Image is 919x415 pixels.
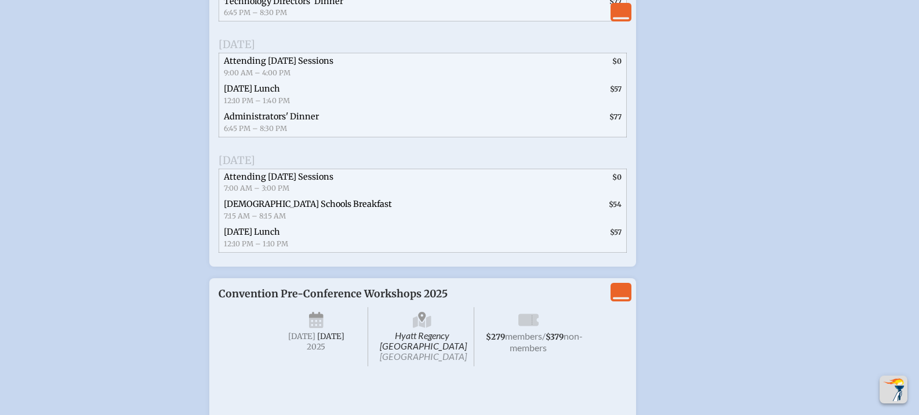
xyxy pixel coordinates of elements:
[219,287,448,300] span: Convention Pre-Conference Workshops 2025
[380,351,467,362] span: [GEOGRAPHIC_DATA]
[224,56,333,66] span: Attending [DATE] Sessions
[486,332,505,342] span: $279
[274,343,359,351] span: 2025
[224,96,290,105] span: 12:10 PM – 1:40 PM
[224,124,287,133] span: 6:45 PM – 8:30 PM
[224,239,288,248] span: 12:10 PM – 1:10 PM
[317,332,344,341] span: [DATE]
[542,330,546,341] span: /
[612,57,622,65] span: $0
[880,376,907,403] button: Scroll Top
[370,307,474,366] span: Hyatt Regency [GEOGRAPHIC_DATA]
[219,38,255,51] span: [DATE]
[612,173,622,181] span: $0
[224,68,290,77] span: 9:00 AM – 4:00 PM
[219,154,255,167] span: [DATE]
[224,227,280,237] span: [DATE] Lunch
[609,200,622,209] span: $54
[224,199,392,209] span: [DEMOGRAPHIC_DATA] Schools Breakfast
[224,83,280,94] span: [DATE] Lunch
[288,332,315,341] span: [DATE]
[224,111,319,122] span: Administrators' Dinner
[882,378,905,401] img: To the top
[224,8,287,17] span: 6:45 PM – 8:30 PM
[224,172,333,182] span: Attending [DATE] Sessions
[510,330,583,353] span: non-members
[505,330,542,341] span: members
[224,212,286,220] span: 7:15 AM – 8:15 AM
[610,228,622,236] span: $57
[546,332,564,342] span: $379
[224,184,289,192] span: 7:00 AM – 3:00 PM
[610,85,622,93] span: $57
[609,112,622,121] span: $77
